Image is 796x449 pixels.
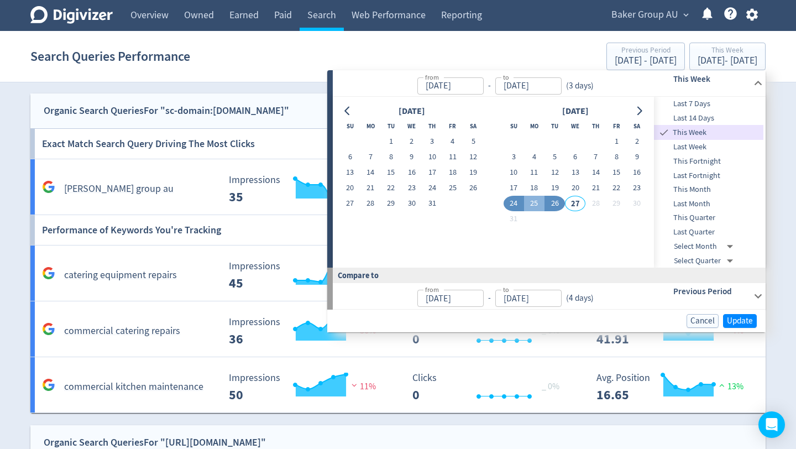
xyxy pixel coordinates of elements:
[654,225,763,239] div: Last Quarter
[64,325,180,338] h5: commercial catering repairs
[654,111,763,126] div: Last 14 Days
[360,149,381,165] button: 7
[422,134,442,149] button: 3
[30,301,766,357] a: commercial catering repairs Impressions 184 Impressions 36 36% Clicks 0 Clicks 0 _ 0% Avg. Positi...
[442,149,463,165] button: 11
[381,180,401,196] button: 22
[716,381,743,392] span: 13%
[654,97,763,268] nav: presets
[223,175,389,204] svg: Impressions 195
[64,182,174,196] h5: [PERSON_NAME] group au
[422,180,442,196] button: 24
[544,118,565,134] th: Tuesday
[606,43,685,70] button: Previous Period[DATE] - [DATE]
[333,283,766,310] div: from-to(4 days)Previous Period
[654,226,763,238] span: Last Quarter
[463,118,484,134] th: Saturday
[654,170,763,182] span: Last Fortnight
[524,118,544,134] th: Monday
[606,196,626,211] button: 29
[42,267,55,280] svg: Google Analytics
[758,411,785,438] div: Open Intercom Messenger
[340,118,360,134] th: Sunday
[631,103,647,119] button: Go to next month
[360,165,381,180] button: 14
[544,165,565,180] button: 12
[327,268,766,283] div: Compare to
[42,129,255,159] h6: Exact Match Search Query Driving The Most Clicks
[504,118,524,134] th: Sunday
[654,112,763,124] span: Last 14 Days
[223,373,389,402] svg: Impressions 209
[504,211,524,227] button: 31
[401,196,422,211] button: 30
[565,149,585,165] button: 6
[565,118,585,134] th: Wednesday
[615,56,677,66] div: [DATE] - [DATE]
[654,141,763,153] span: Last Week
[442,134,463,149] button: 4
[425,72,439,82] label: from
[42,180,55,194] svg: Google Analytics
[524,165,544,180] button: 11
[422,118,442,134] th: Thursday
[611,6,678,24] span: Baker Group AU
[544,149,565,165] button: 5
[654,182,763,197] div: This Month
[30,39,190,74] h1: Search Queries Performance
[463,165,484,180] button: 19
[463,134,484,149] button: 5
[504,196,524,211] button: 24
[627,196,647,211] button: 30
[585,118,606,134] th: Thursday
[381,118,401,134] th: Tuesday
[674,239,737,254] div: Select Month
[565,180,585,196] button: 20
[716,381,727,389] img: positive-performance.svg
[674,254,737,268] div: Select Quarter
[654,198,763,210] span: Last Month
[503,285,509,294] label: to
[504,165,524,180] button: 10
[524,180,544,196] button: 18
[349,381,376,392] span: 11%
[422,149,442,165] button: 10
[463,149,484,165] button: 12
[381,165,401,180] button: 15
[606,118,626,134] th: Friday
[608,6,692,24] button: Baker Group AU
[223,261,389,290] svg: Impressions 182
[690,317,715,325] span: Cancel
[425,285,439,294] label: from
[673,72,749,86] h6: This Week
[524,149,544,165] button: 4
[381,134,401,149] button: 1
[503,72,509,82] label: to
[627,118,647,134] th: Saturday
[340,180,360,196] button: 20
[654,125,763,140] div: This Week
[422,196,442,211] button: 31
[401,165,422,180] button: 16
[333,97,766,268] div: from-to(3 days)This Week
[42,215,221,245] h6: Performance of Keywords You're Tracking
[671,127,763,139] span: This Week
[422,165,442,180] button: 17
[654,211,763,225] div: This Quarter
[407,373,573,402] svg: Clicks 0
[442,165,463,180] button: 18
[401,118,422,134] th: Wednesday
[606,180,626,196] button: 22
[340,165,360,180] button: 13
[30,159,766,215] a: [PERSON_NAME] group au Impressions 195 Impressions 35 15% Clicks 74 Clicks 16 23% Avg. Position 4...
[654,97,763,111] div: Last 7 Days
[42,322,55,336] svg: Google Analytics
[559,104,592,119] div: [DATE]
[360,180,381,196] button: 21
[627,149,647,165] button: 9
[673,285,749,298] h6: Previous Period
[585,149,606,165] button: 7
[654,98,763,110] span: Last 7 Days
[723,314,757,328] button: Update
[463,180,484,196] button: 26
